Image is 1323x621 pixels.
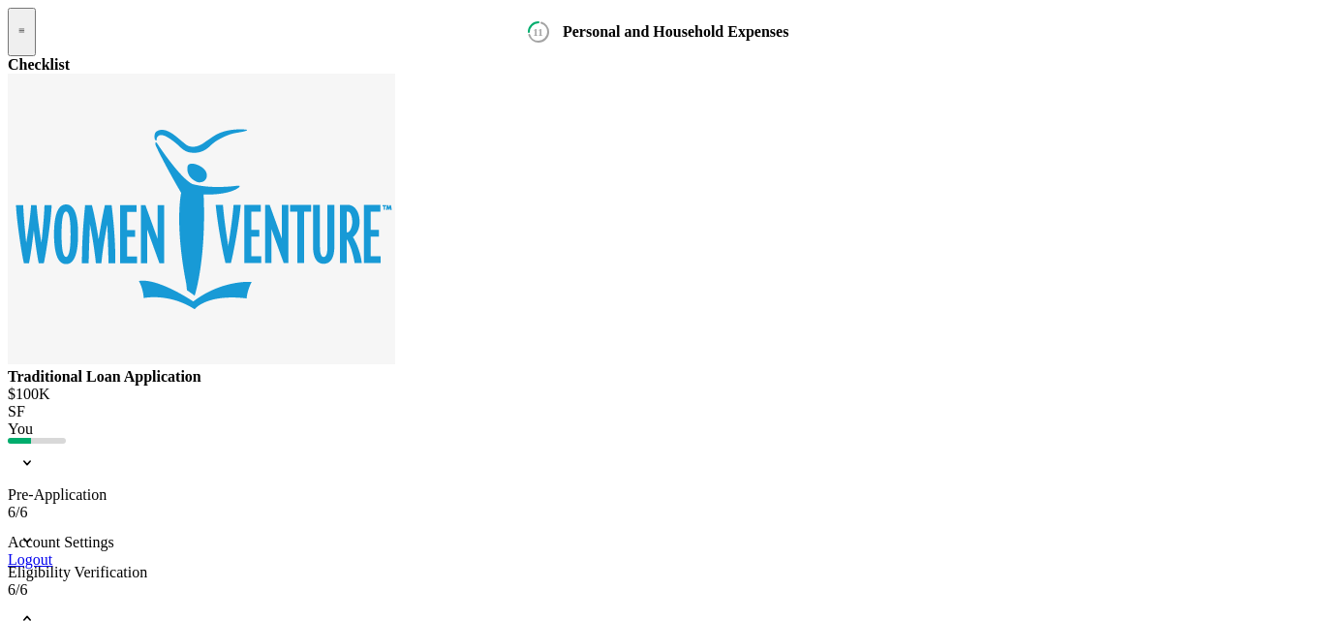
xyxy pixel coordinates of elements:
[563,23,788,40] b: Personal and Household Expenses
[8,386,1315,403] div: $100K
[8,564,1315,581] div: Eligibility Verification
[8,56,70,73] b: Checklist
[8,534,114,551] div: Account Settings
[8,504,1315,521] div: 6 / 6
[8,551,52,568] a: Logout
[8,368,201,385] b: Traditional Loan Application
[8,581,1315,599] div: 6 / 6
[8,74,395,364] img: Product logo
[8,486,1315,504] div: Pre-Application
[533,26,542,38] tspan: 11
[8,420,1315,438] div: You
[8,403,1315,420] div: S F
